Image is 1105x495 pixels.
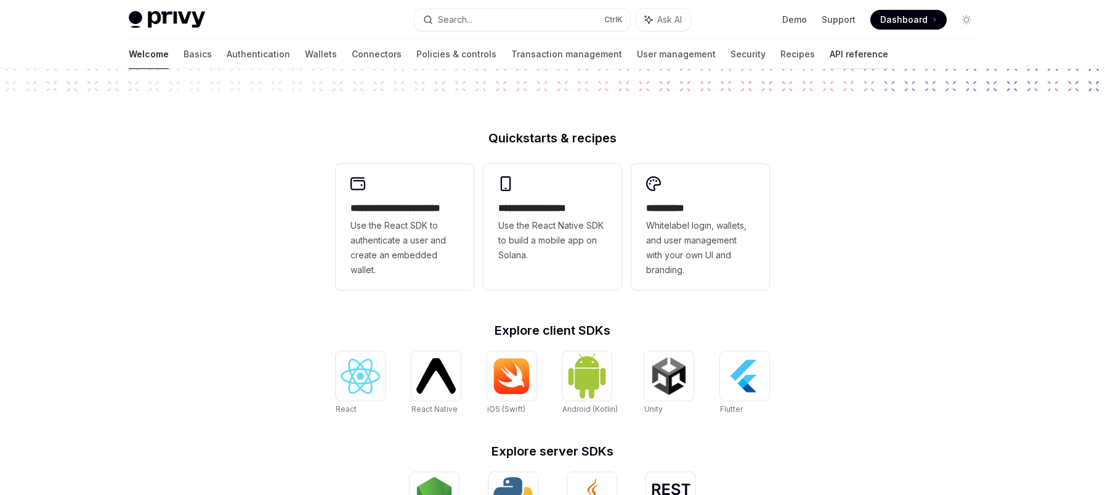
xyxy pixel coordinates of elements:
a: Android (Kotlin)Android (Kotlin) [562,351,618,415]
a: Security [731,39,766,69]
span: Dashboard [880,14,928,26]
h2: Quickstarts & recipes [336,132,769,144]
span: Ctrl K [604,15,623,25]
img: Flutter [725,356,764,396]
div: Search... [438,12,472,27]
img: Android (Kotlin) [567,353,607,399]
a: Dashboard [870,10,947,30]
img: light logo [129,11,205,28]
a: Policies & controls [416,39,496,69]
span: React Native [411,404,458,414]
h2: Explore client SDKs [336,324,769,337]
a: API reference [830,39,888,69]
a: Authentication [227,39,290,69]
span: Use the React Native SDK to build a mobile app on Solana. [498,218,607,263]
img: React [341,359,380,394]
a: React NativeReact Native [411,351,461,415]
a: Wallets [305,39,337,69]
span: Whitelabel login, wallets, and user management with your own UI and branding. [646,218,755,277]
a: Welcome [129,39,169,69]
a: User management [637,39,716,69]
button: Ask AI [636,9,690,31]
button: Search...CtrlK [415,9,630,31]
span: React [336,404,357,414]
h2: Explore server SDKs [336,445,769,457]
a: **** *****Whitelabel login, wallets, and user management with your own UI and branding. [631,164,769,290]
a: Basics [184,39,212,69]
span: Flutter [720,404,743,414]
span: Use the React SDK to authenticate a user and create an embedded wallet. [350,218,459,277]
a: Demo [782,14,807,26]
a: iOS (Swift)iOS (Swift) [487,351,536,415]
a: ReactReact [336,351,385,415]
img: Unity [649,356,689,396]
a: UnityUnity [644,351,694,415]
a: FlutterFlutter [720,351,769,415]
a: Support [822,14,856,26]
a: **** **** **** ***Use the React Native SDK to build a mobile app on Solana. [484,164,621,290]
img: React Native [416,358,456,393]
a: Transaction management [511,39,622,69]
span: iOS (Swift) [487,404,525,414]
img: iOS (Swift) [492,358,532,395]
span: Ask AI [657,14,682,26]
span: Android (Kotlin) [562,404,618,414]
button: Toggle dark mode [957,10,976,30]
span: Unity [644,404,663,414]
a: Connectors [352,39,402,69]
a: Recipes [780,39,815,69]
